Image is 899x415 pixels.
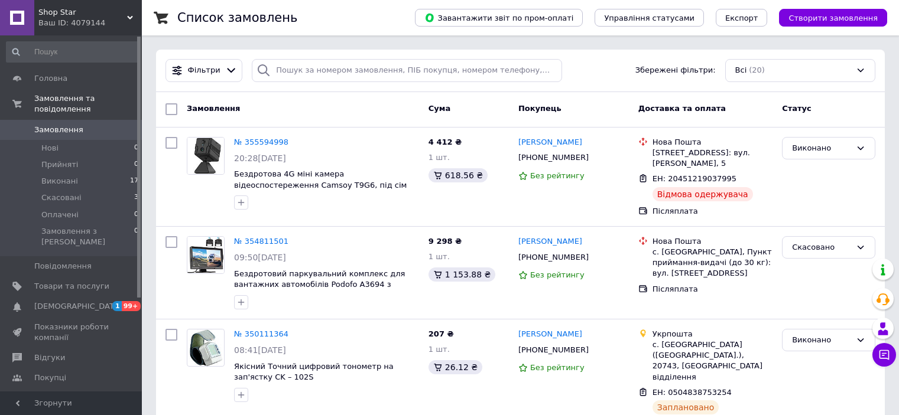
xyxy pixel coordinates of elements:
div: Післяплата [653,206,773,217]
span: Без рейтингу [530,171,585,180]
span: 0 [134,143,138,153]
input: Пошук [6,41,139,63]
a: Якісний Точний цифровий тонометр на зап'ястку CK – 102S [234,362,394,382]
div: Виконано [792,334,851,347]
a: Бездротова 4G міні камера відеоспостереження Camsoy T9G6, під сім карту, з датчиком руху, 2 Мп, 1... [234,169,407,211]
span: Товари та послуги [34,281,109,292]
div: Нова Пошта [653,137,773,148]
span: Фільтри [188,65,220,76]
h1: Список замовлень [177,11,297,25]
span: 207 ₴ [429,329,454,338]
a: № 354811501 [234,237,288,246]
span: 4 412 ₴ [429,138,462,146]
div: Скасовано [792,241,851,254]
a: [PERSON_NAME] [518,137,582,148]
div: [PHONE_NUMBER] [516,250,591,265]
div: 1 153.88 ₴ [429,267,496,282]
a: № 350111364 [234,329,288,338]
div: Відмова одержувача [653,187,753,201]
span: Створити замовлення [788,14,878,22]
span: Повідомлення [34,261,92,272]
span: Нові [41,143,59,153]
div: Нова Пошта [653,236,773,247]
span: Виконані [41,176,78,187]
span: 0 [134,159,138,170]
span: 20:28[DATE] [234,153,286,163]
span: Експорт [725,14,758,22]
a: Фото товару [187,137,225,175]
a: Фото товару [187,329,225,367]
div: с. [GEOGRAPHIC_DATA], Пункт приймання-видачі (до 30 кг): вул. [STREET_ADDRESS] [653,247,773,279]
span: Відгуки [34,352,65,363]
span: 1 шт. [429,345,450,354]
div: 618.56 ₴ [429,168,488,182]
span: (20) [749,66,765,74]
span: Оплачені [41,210,79,220]
button: Експорт [716,9,768,27]
button: Чат з покупцем [872,343,896,367]
span: Завантажити звіт по пром-оплаті [424,12,573,23]
span: Скасовані [41,192,82,203]
span: Доставка та оплата [638,104,726,113]
span: Замовлення з [PERSON_NAME] [41,226,134,247]
span: 99+ [122,301,141,311]
span: Без рейтингу [530,270,585,279]
span: [DEMOGRAPHIC_DATA] [34,301,122,312]
div: [STREET_ADDRESS]: вул. [PERSON_NAME], 5 [653,148,773,169]
img: Фото товару [187,138,224,174]
span: 9 298 ₴ [429,237,462,246]
span: Статус [782,104,812,113]
input: Пошук за номером замовлення, ПІБ покупця, номером телефону, Email, номером накладної [252,59,562,82]
div: Заплановано [653,400,719,414]
img: Фото товару [187,237,224,273]
div: 26.12 ₴ [429,360,482,374]
span: ЕН: 20451219037995 [653,174,736,183]
span: 1 шт. [429,252,450,261]
a: Створити замовлення [767,13,887,22]
div: Укрпошта [653,329,773,339]
span: 17 [130,176,138,187]
div: с. [GEOGRAPHIC_DATA] ([GEOGRAPHIC_DATA].), 20743, [GEOGRAPHIC_DATA] відділення [653,339,773,383]
button: Управління статусами [595,9,704,27]
span: 09:50[DATE] [234,253,286,262]
a: Бездротовий паркувальний комплекс для вантажних автомобілів Podofo A3694 з монітором 10,1" дюймів... [234,269,405,311]
span: Без рейтингу [530,363,585,372]
a: № 355594998 [234,138,288,146]
span: Прийняті [41,159,78,170]
span: Головна [34,73,67,84]
span: Замовлення [34,125,83,135]
div: [PHONE_NUMBER] [516,150,591,165]
span: 0 [134,226,138,247]
a: [PERSON_NAME] [518,236,582,247]
span: Замовлення та повідомлення [34,93,142,115]
span: Управління статусами [604,14,694,22]
span: Покупець [518,104,562,113]
span: 08:41[DATE] [234,345,286,355]
span: 1 шт. [429,153,450,162]
img: Фото товару [189,329,223,366]
span: Shop Star [38,7,127,18]
div: Післяплата [653,284,773,295]
span: ЕН: 0504838753254 [653,388,732,397]
div: [PHONE_NUMBER] [516,342,591,358]
span: Всі [735,65,747,76]
span: Cума [429,104,450,113]
div: Виконано [792,142,851,155]
span: 0 [134,210,138,220]
span: Збережені фільтри: [635,65,716,76]
a: Фото товару [187,236,225,274]
a: [PERSON_NAME] [518,329,582,340]
span: 1 [112,301,122,311]
span: Показники роботи компанії [34,322,109,343]
span: Замовлення [187,104,240,113]
div: Ваш ID: 4079144 [38,18,142,28]
button: Завантажити звіт по пром-оплаті [415,9,583,27]
span: Покупці [34,372,66,383]
button: Створити замовлення [779,9,887,27]
span: 3 [134,192,138,203]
